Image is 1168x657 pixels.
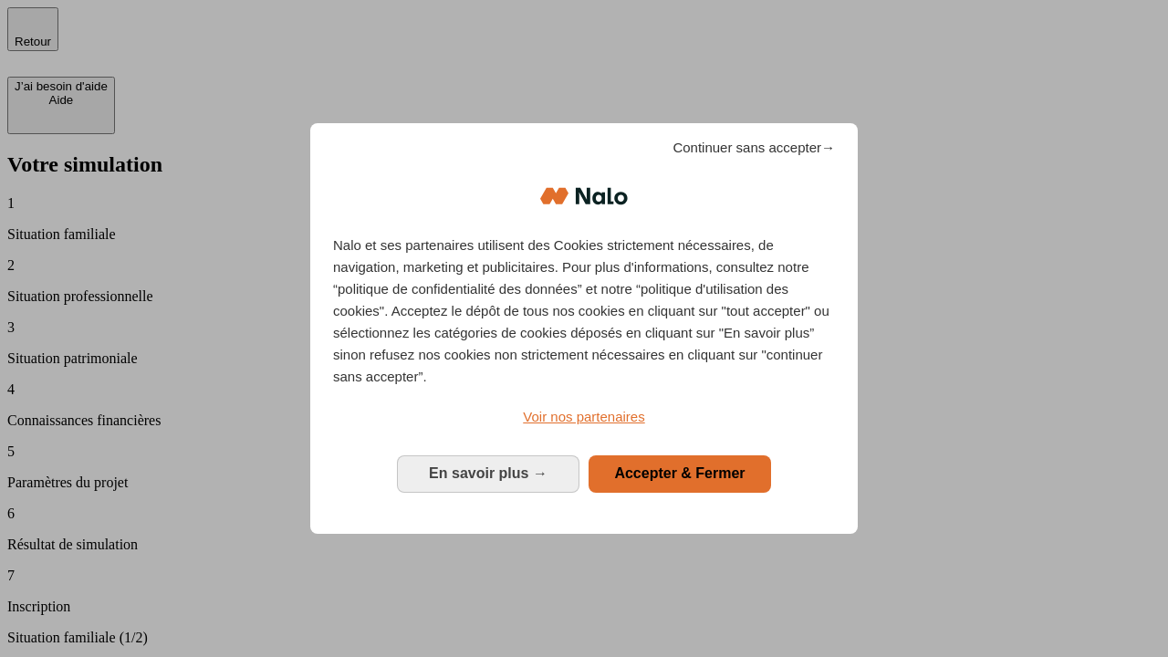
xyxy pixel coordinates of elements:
span: En savoir plus → [429,465,547,481]
a: Voir nos partenaires [333,406,835,428]
img: Logo [540,169,628,224]
span: Continuer sans accepter→ [673,137,835,159]
div: Bienvenue chez Nalo Gestion du consentement [310,123,858,533]
p: Nalo et ses partenaires utilisent des Cookies strictement nécessaires, de navigation, marketing e... [333,235,835,388]
span: Voir nos partenaires [523,409,644,424]
button: En savoir plus: Configurer vos consentements [397,455,579,492]
span: Accepter & Fermer [614,465,745,481]
button: Accepter & Fermer: Accepter notre traitement des données et fermer [589,455,771,492]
